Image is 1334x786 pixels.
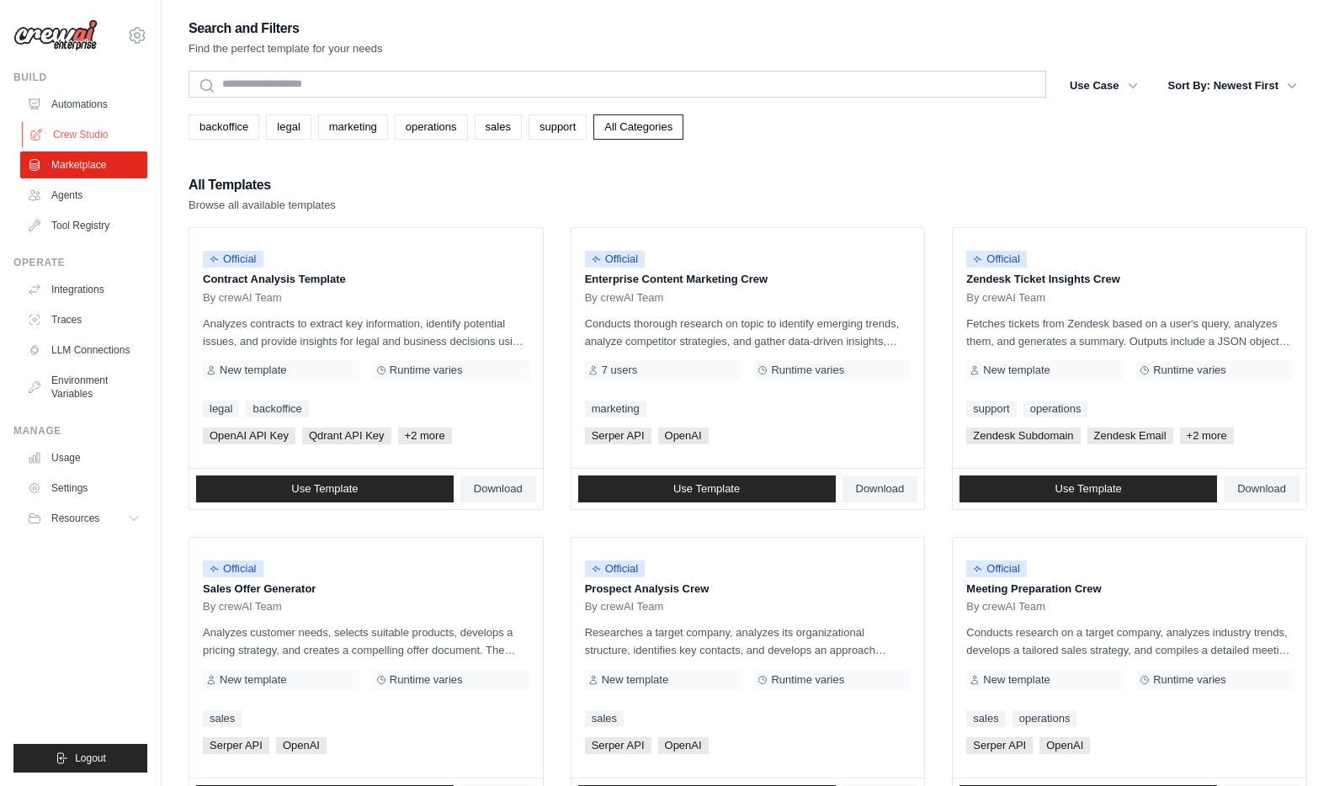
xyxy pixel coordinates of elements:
[20,182,147,209] a: Agents
[20,91,147,118] a: Automations
[203,624,529,659] p: Analyzes customer needs, selects suitable products, develops a pricing strategy, and creates a co...
[20,151,147,178] a: Marketplace
[203,291,282,305] span: By crewAI Team
[966,710,1005,727] a: sales
[966,291,1045,305] span: By crewAI Team
[220,673,286,687] span: New template
[585,581,911,597] p: Prospect Analysis Crew
[475,114,522,140] a: sales
[529,114,587,140] a: support
[203,581,529,597] p: Sales Offer Generator
[585,428,651,444] span: Serper API
[203,560,263,577] span: Official
[189,114,259,140] a: backoffice
[585,600,664,613] span: By crewAI Team
[20,505,147,532] button: Resources
[966,600,1045,613] span: By crewAI Team
[398,428,452,444] span: +2 more
[196,475,454,502] a: Use Template
[602,673,668,687] span: New template
[966,315,1293,350] p: Fetches tickets from Zendesk based on a user's query, analyzes them, and generates a summary. Out...
[1158,71,1307,101] button: Sort By: Newest First
[983,364,1050,377] span: New template
[966,560,1027,577] span: Official
[842,475,918,502] a: Download
[276,737,327,754] span: OpenAI
[966,251,1027,268] span: Official
[771,364,844,377] span: Runtime varies
[585,291,664,305] span: By crewAI Team
[13,19,98,51] img: Logo
[20,367,147,407] a: Environment Variables
[856,482,905,496] span: Download
[390,673,463,687] span: Runtime varies
[658,428,709,444] span: OpenAI
[1087,428,1173,444] span: Zendesk Email
[13,424,147,438] div: Manage
[1012,710,1077,727] a: operations
[203,428,295,444] span: OpenAI API Key
[318,114,388,140] a: marketing
[22,121,149,148] a: Crew Studio
[203,600,282,613] span: By crewAI Team
[966,271,1293,288] p: Zendesk Ticket Insights Crew
[593,114,683,140] a: All Categories
[20,212,147,239] a: Tool Registry
[602,364,638,377] span: 7 users
[203,710,242,727] a: sales
[302,428,391,444] span: Qdrant API Key
[658,737,709,754] span: OpenAI
[246,401,308,417] a: backoffice
[585,624,911,659] p: Researches a target company, analyzes its organizational structure, identifies key contacts, and ...
[966,428,1080,444] span: Zendesk Subdomain
[1153,673,1226,687] span: Runtime varies
[20,475,147,502] a: Settings
[291,482,358,496] span: Use Template
[1039,737,1090,754] span: OpenAI
[966,624,1293,659] p: Conducts research on a target company, analyzes industry trends, develops a tailored sales strate...
[1224,475,1299,502] a: Download
[474,482,523,496] span: Download
[983,673,1050,687] span: New template
[20,337,147,364] a: LLM Connections
[13,256,147,269] div: Operate
[585,710,624,727] a: sales
[203,251,263,268] span: Official
[1237,482,1286,496] span: Download
[189,173,336,197] h2: All Templates
[390,364,463,377] span: Runtime varies
[189,197,336,214] p: Browse all available templates
[585,737,651,754] span: Serper API
[20,306,147,333] a: Traces
[203,271,529,288] p: Contract Analysis Template
[75,751,106,765] span: Logout
[189,40,383,57] p: Find the perfect template for your needs
[966,737,1033,754] span: Serper API
[959,475,1217,502] a: Use Template
[20,444,147,471] a: Usage
[585,401,646,417] a: marketing
[203,737,269,754] span: Serper API
[13,71,147,84] div: Build
[460,475,536,502] a: Download
[1023,401,1088,417] a: operations
[585,271,911,288] p: Enterprise Content Marketing Crew
[585,560,646,577] span: Official
[673,482,740,496] span: Use Template
[220,364,286,377] span: New template
[13,744,147,773] button: Logout
[395,114,468,140] a: operations
[189,17,383,40] h2: Search and Filters
[51,512,99,525] span: Resources
[1153,364,1226,377] span: Runtime varies
[1060,71,1148,101] button: Use Case
[966,401,1016,417] a: support
[585,315,911,350] p: Conducts thorough research on topic to identify emerging trends, analyze competitor strategies, a...
[1180,428,1234,444] span: +2 more
[771,673,844,687] span: Runtime varies
[578,475,836,502] a: Use Template
[966,581,1293,597] p: Meeting Preparation Crew
[203,315,529,350] p: Analyzes contracts to extract key information, identify potential issues, and provide insights fo...
[203,401,239,417] a: legal
[20,276,147,303] a: Integrations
